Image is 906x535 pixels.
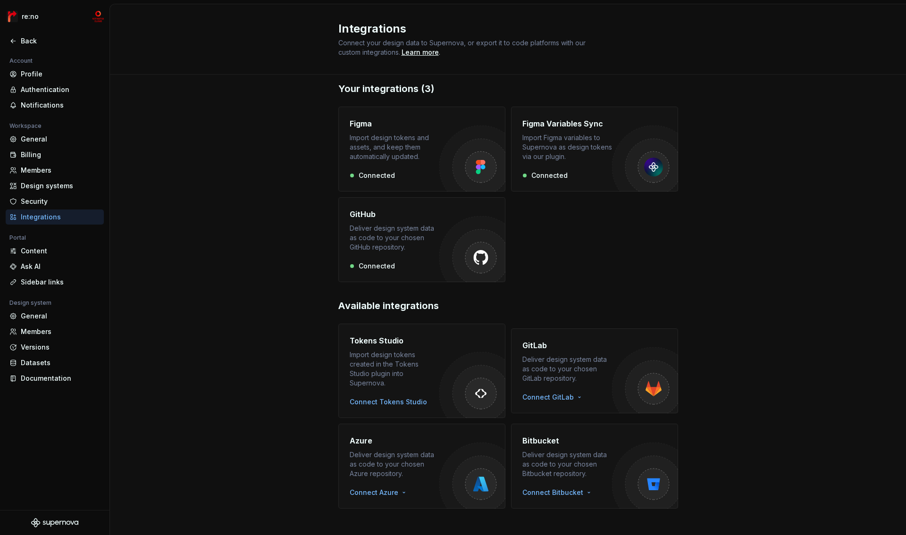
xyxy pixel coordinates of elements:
[511,324,678,418] button: GitLabDeliver design system data as code to your chosen GitLab repository.Connect GitLab
[522,450,612,478] div: Deliver design system data as code to your chosen Bitbucket repository.
[350,133,439,161] div: Import design tokens and assets, and keep them automatically updated.
[6,340,104,355] a: Versions
[21,150,100,159] div: Billing
[21,246,100,256] div: Content
[6,355,104,370] a: Datasets
[21,327,100,336] div: Members
[338,39,587,56] span: Connect your design data to Supernova, or export it to code platforms with our custom integrations.
[6,55,36,67] div: Account
[6,98,104,113] a: Notifications
[350,118,372,129] h4: Figma
[511,424,678,509] button: BitbucketDeliver design system data as code to your chosen Bitbucket repository.Connect Bitbucket
[7,11,18,22] img: 4ec385d3-6378-425b-8b33-6545918efdc5.png
[6,275,104,290] a: Sidebar links
[522,488,596,497] button: Connect Bitbucket
[21,343,100,352] div: Versions
[6,120,45,132] div: Workspace
[21,181,100,191] div: Design systems
[350,450,439,478] div: Deliver design system data as code to your chosen Azure repository.
[522,435,559,446] h4: Bitbucket
[6,259,104,274] a: Ask AI
[21,277,100,287] div: Sidebar links
[21,100,100,110] div: Notifications
[338,82,678,95] h2: Your integrations (3)
[338,424,505,509] button: AzureDeliver design system data as code to your chosen Azure repository.Connect Azure
[522,393,574,402] span: Connect GitLab
[21,212,100,222] div: Integrations
[402,48,439,57] a: Learn more
[21,374,100,383] div: Documentation
[522,355,612,383] div: Deliver design system data as code to your chosen GitLab repository.
[522,118,603,129] h4: Figma Variables Sync
[6,147,104,162] a: Billing
[6,371,104,386] a: Documentation
[6,67,104,82] a: Profile
[21,134,100,144] div: General
[6,194,104,209] a: Security
[21,36,100,46] div: Back
[6,132,104,147] a: General
[6,209,104,225] a: Integrations
[21,197,100,206] div: Security
[21,262,100,271] div: Ask AI
[6,178,104,193] a: Design systems
[350,350,439,388] div: Import design tokens created in the Tokens Studio plugin into Supernova.
[2,6,108,27] button: re:nomc-develop
[6,163,104,178] a: Members
[338,21,667,36] h2: Integrations
[6,297,55,309] div: Design system
[21,311,100,321] div: General
[350,435,372,446] h4: Azure
[21,69,100,79] div: Profile
[350,488,398,497] span: Connect Azure
[6,33,104,49] a: Back
[6,82,104,97] a: Authentication
[6,243,104,259] a: Content
[350,209,376,220] h4: GitHub
[338,299,678,312] h2: Available integrations
[6,309,104,324] a: General
[338,107,505,192] button: FigmaImport design tokens and assets, and keep them automatically updated.Connected
[350,335,403,346] h4: Tokens Studio
[511,107,678,192] button: Figma Variables SyncImport Figma variables to Supernova as design tokens via our plugin.Connected
[522,488,583,497] span: Connect Bitbucket
[22,12,39,21] div: re:no
[350,224,439,252] div: Deliver design system data as code to your chosen GitHub repository.
[522,340,547,351] h4: GitLab
[350,397,427,407] button: Connect Tokens Studio
[6,232,30,243] div: Portal
[522,393,587,402] button: Connect GitLab
[338,324,505,418] button: Tokens StudioImport design tokens created in the Tokens Studio plugin into Supernova.Connect Toke...
[92,11,104,22] img: mc-develop
[400,49,440,56] span: .
[21,85,100,94] div: Authentication
[21,358,100,368] div: Datasets
[6,324,104,339] a: Members
[338,197,505,282] button: GitHubDeliver design system data as code to your chosen GitHub repository.Connected
[31,518,78,527] svg: Supernova Logo
[522,133,612,161] div: Import Figma variables to Supernova as design tokens via our plugin.
[350,488,411,497] button: Connect Azure
[21,166,100,175] div: Members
